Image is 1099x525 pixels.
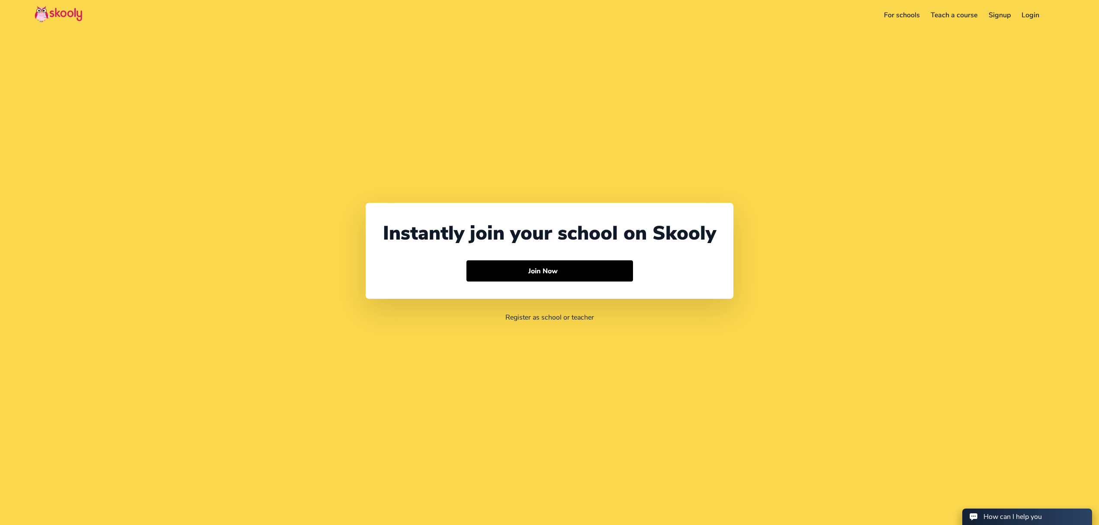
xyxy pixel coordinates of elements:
a: Signup [983,8,1016,22]
a: Teach a course [925,8,983,22]
img: Skooly [35,6,82,22]
a: Register as school or teacher [505,313,594,322]
div: Instantly join your school on Skooly [383,220,716,246]
a: For schools [878,8,925,22]
a: Login [1016,8,1045,22]
button: Join Now [466,260,633,282]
